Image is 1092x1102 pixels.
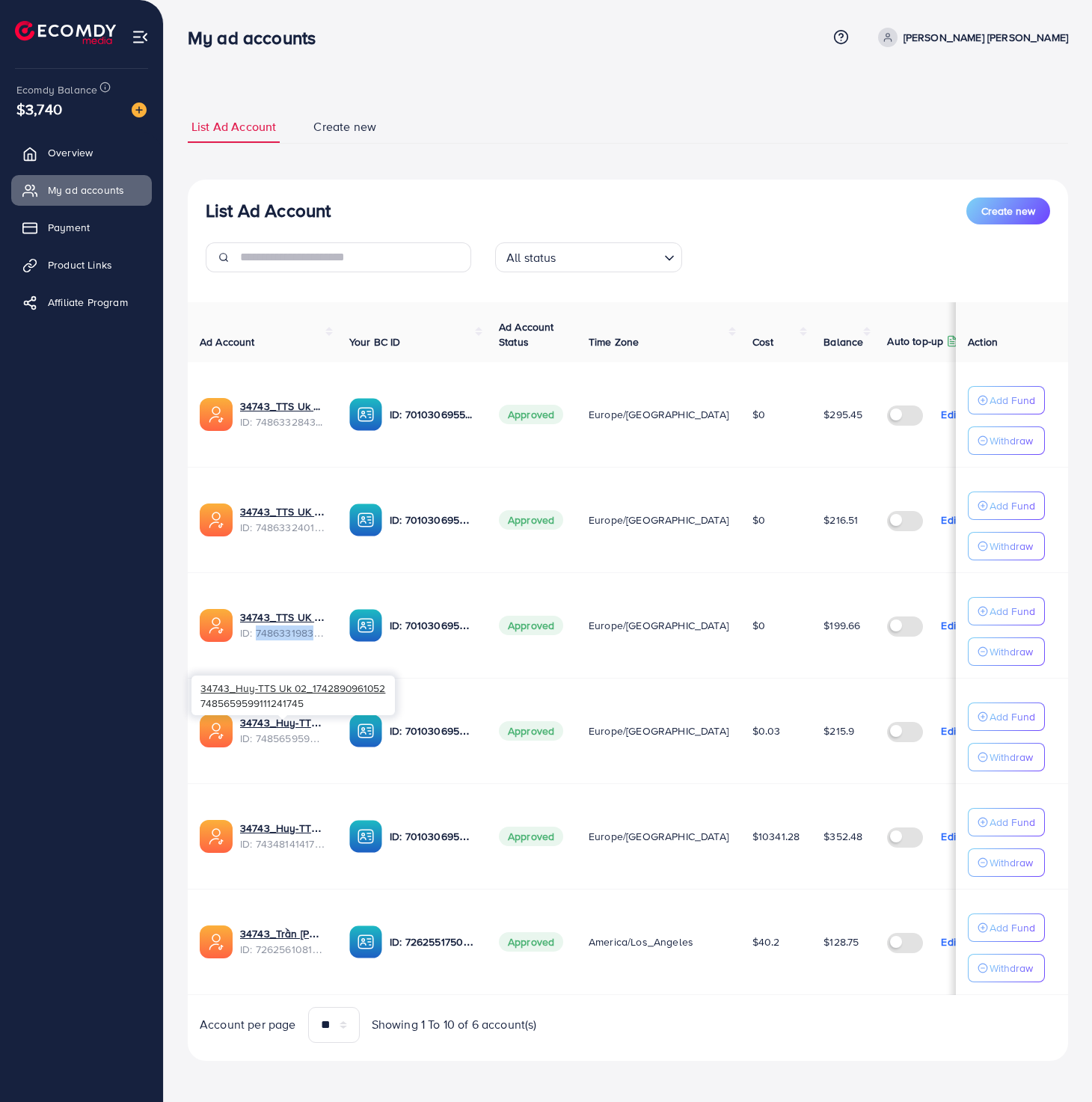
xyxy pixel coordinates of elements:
[240,821,325,851] div: <span class='underline'>34743_Huy-TTS Uk 01_1731052577896</span></br>7434814141787209729
[48,220,90,235] span: Payment
[48,183,124,198] span: My ad accounts
[968,954,1045,982] button: Withdraw
[503,247,559,269] span: All status
[240,926,325,941] a: 34743_Trần [PERSON_NAME] Huy__1690946771890
[752,723,781,738] span: $0.03
[941,827,959,845] p: Edit
[752,334,774,349] span: Cost
[191,118,276,135] span: List Ad Account
[240,715,325,730] a: 34743_Huy-TTS Uk 02_1742890961052
[11,287,152,317] a: Affiliate Program
[966,198,1050,224] button: Create new
[887,332,943,350] p: Auto top-up
[372,1016,537,1033] span: Showing 1 To 10 of 6 account(s)
[200,681,385,695] span: 34743_Huy-TTS Uk 02_1742890961052
[941,616,959,634] p: Edit
[499,721,563,741] span: Approved
[561,244,658,269] input: Search for option
[990,748,1033,766] p: Withdraw
[390,827,475,845] p: ID: 7010306955424088066
[349,609,382,642] img: ic-ba-acc.ded83a64.svg
[200,503,233,536] img: ic-ads-acc.e4c84228.svg
[968,808,1045,836] button: Add Fund
[240,520,325,535] span: ID: 7486332401522638864
[968,334,998,349] span: Action
[200,609,233,642] img: ic-ads-acc.e4c84228.svg
[752,829,800,844] span: $10341.28
[990,497,1035,515] p: Add Fund
[240,942,325,957] span: ID: 7262561081837535233
[589,723,728,738] span: Europe/[GEOGRAPHIC_DATA]
[495,242,682,272] div: Search for option
[589,829,728,844] span: Europe/[GEOGRAPHIC_DATA]
[200,1016,296,1033] span: Account per page
[240,504,325,519] a: 34743_TTS UK 03_1743047601904
[200,714,233,747] img: ic-ads-acc.e4c84228.svg
[1028,1035,1081,1091] iframe: Chat
[872,28,1068,47] a: [PERSON_NAME] [PERSON_NAME]
[349,398,382,431] img: ic-ba-acc.ded83a64.svg
[240,399,325,414] a: 34743_TTS Uk 05_1743047703633
[240,731,325,746] span: ID: 7485659599111241745
[240,625,325,640] span: ID: 7486331983606513672
[499,616,563,635] span: Approved
[349,503,382,536] img: ic-ba-acc.ded83a64.svg
[499,405,563,424] span: Approved
[240,836,325,851] span: ID: 7434814141787209729
[240,504,325,535] div: <span class='underline'>34743_TTS UK 03_1743047601904</span></br>7486332401522638864
[191,676,395,715] div: 7485659599111241745
[589,934,693,949] span: America/Los_Angeles
[188,27,328,49] h3: My ad accounts
[823,618,860,633] span: $199.66
[200,820,233,853] img: ic-ads-acc.e4c84228.svg
[499,319,554,349] span: Ad Account Status
[990,602,1035,620] p: Add Fund
[752,407,765,422] span: $0
[823,723,854,738] span: $215.9
[990,813,1035,831] p: Add Fund
[968,532,1045,560] button: Withdraw
[240,926,325,957] div: <span class='underline'>34743_Trần Quang Huy__1690946771890</span></br>7262561081837535233
[823,512,858,527] span: $216.51
[15,21,116,44] img: logo
[752,618,765,633] span: $0
[589,407,728,422] span: Europe/[GEOGRAPHIC_DATA]
[11,175,152,205] a: My ad accounts
[968,743,1045,771] button: Withdraw
[941,511,959,529] p: Edit
[48,145,93,160] span: Overview
[589,334,639,349] span: Time Zone
[990,959,1033,977] p: Withdraw
[240,610,325,625] a: 34743_TTS UK 04_1743047647736
[941,933,959,951] p: Edit
[200,925,233,958] img: ic-ads-acc.e4c84228.svg
[132,28,149,46] img: menu
[240,610,325,640] div: <span class='underline'>34743_TTS UK 04_1743047647736</span></br>7486331983606513672
[390,933,475,951] p: ID: 7262551750899417090
[499,827,563,846] span: Approved
[349,925,382,958] img: ic-ba-acc.ded83a64.svg
[313,118,376,135] span: Create new
[499,932,563,952] span: Approved
[823,407,862,422] span: $295.45
[968,386,1045,414] button: Add Fund
[349,334,401,349] span: Your BC ID
[823,829,862,844] span: $352.48
[200,398,233,431] img: ic-ads-acc.e4c84228.svg
[349,714,382,747] img: ic-ba-acc.ded83a64.svg
[823,334,863,349] span: Balance
[968,913,1045,942] button: Add Fund
[990,643,1033,661] p: Withdraw
[941,722,959,740] p: Edit
[240,399,325,429] div: <span class='underline'>34743_TTS Uk 05_1743047703633</span></br>7486332843803738113
[968,597,1045,625] button: Add Fund
[11,212,152,242] a: Payment
[16,98,62,120] span: $3,740
[990,708,1035,726] p: Add Fund
[390,405,475,423] p: ID: 7010306955424088066
[823,934,859,949] span: $128.75
[752,934,780,949] span: $40.2
[240,414,325,429] span: ID: 7486332843803738113
[589,512,728,527] span: Europe/[GEOGRAPHIC_DATA]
